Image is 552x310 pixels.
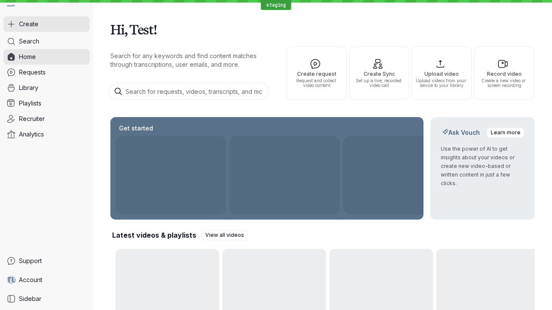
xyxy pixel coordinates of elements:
a: Learn more [487,127,524,138]
span: Create Sync [353,71,405,77]
h2: Get started [117,124,155,133]
input: Search for requests, videos, transcripts, and more... [109,83,269,100]
span: Library [19,84,38,92]
p: Search for any keywords and find content matches through transcriptions, user emails, and more. [110,52,271,69]
span: Requests [19,68,46,77]
span: T [6,276,12,284]
a: View all videos [201,230,248,240]
button: Create SyncSet up a live, recorded video call [349,46,409,100]
span: Set up a live, recorded video call [353,78,405,88]
span: Learn more [491,128,521,137]
button: Record videoCreate a new video or screen recording [474,46,534,100]
span: Request and collect video content [290,78,343,88]
h1: Hi, Test! [110,17,535,41]
a: Support [3,253,90,269]
a: Search [3,34,90,49]
h2: Latest videos & playlists [112,230,196,240]
span: Sidebar [19,294,41,303]
h2: Ask Vouch [441,128,482,137]
button: Create [3,16,90,32]
span: Playlists [19,99,41,108]
a: Requests [3,65,90,80]
span: Search [19,37,39,46]
span: Create a new video or screen recording [478,78,530,88]
a: Recruiter [3,111,90,127]
p: Use the power of AI to get insights about your videos or create new video-based or written conten... [441,145,524,188]
span: Home [19,53,36,61]
a: TUAccount [3,272,90,288]
button: Create requestRequest and collect video content [286,46,347,100]
span: Record video [478,71,530,77]
a: Library [3,80,90,96]
a: Sidebar [3,291,90,307]
span: Support [19,257,42,265]
span: Create request [290,71,343,77]
span: Create [19,20,38,28]
a: Home [3,49,90,65]
a: Playlists [3,96,90,111]
span: U [12,276,16,284]
span: Upload video [415,71,468,77]
span: Recruiter [19,115,45,123]
span: View all videos [205,231,244,239]
span: Analytics [19,130,44,139]
button: Upload videoUpload videos from your device to your library [411,46,472,100]
span: Account [19,276,42,284]
a: Go to homepage [3,3,18,9]
a: Analytics [3,127,90,142]
span: Upload videos from your device to your library [415,78,468,88]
